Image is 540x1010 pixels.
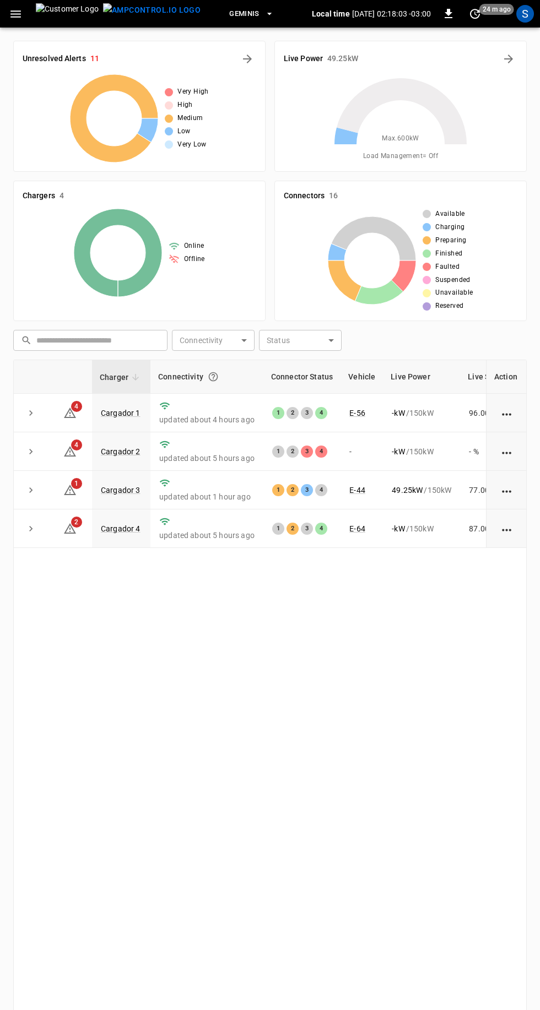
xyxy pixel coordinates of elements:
[36,3,99,24] img: Customer Logo
[479,4,514,15] span: 24 m ago
[301,446,313,458] div: 3
[460,394,506,432] td: 96.00 %
[460,471,506,509] td: 77.00 %
[71,401,82,412] span: 4
[229,8,260,20] span: Geminis
[500,50,517,68] button: Energy Overview
[435,287,473,298] span: Unavailable
[60,190,64,202] h6: 4
[203,367,223,387] button: Connection between the charger and our software.
[460,432,506,471] td: - %
[63,524,77,533] a: 2
[71,439,82,450] span: 4
[500,446,514,457] div: action cell options
[23,405,39,421] button: expand row
[101,447,141,456] a: Cargador 2
[177,86,209,97] span: Very High
[100,371,143,384] span: Charger
[435,275,471,286] span: Suspended
[23,53,86,65] h6: Unresolved Alerts
[71,517,82,528] span: 2
[101,486,141,495] a: Cargador 3
[23,482,39,498] button: expand row
[287,446,299,458] div: 2
[23,190,55,202] h6: Chargers
[239,50,256,68] button: All Alerts
[349,409,365,417] a: E-56
[177,139,206,150] span: Very Low
[184,254,205,265] span: Offline
[363,151,438,162] span: Load Management = Off
[392,523,451,534] div: / 150 kW
[341,432,383,471] td: -
[71,478,82,489] span: 1
[272,446,284,458] div: 1
[382,133,419,144] span: Max. 600 kW
[159,414,255,425] p: updated about 4 hours ago
[184,241,204,252] span: Online
[301,484,313,496] div: 3
[159,530,255,541] p: updated about 5 hours ago
[287,407,299,419] div: 2
[315,523,327,535] div: 4
[315,484,327,496] div: 4
[63,446,77,455] a: 4
[177,126,190,137] span: Low
[329,190,338,202] h6: 16
[159,453,255,464] p: updated about 5 hours ago
[392,446,404,457] p: - kW
[287,484,299,496] div: 2
[327,53,358,65] h6: 49.25 kW
[349,524,365,533] a: E-64
[263,360,341,394] th: Connector Status
[500,408,514,419] div: action cell options
[272,407,284,419] div: 1
[392,523,404,534] p: - kW
[272,484,284,496] div: 1
[101,409,141,417] a: Cargador 1
[301,407,313,419] div: 3
[392,408,451,419] div: / 150 kW
[435,301,463,312] span: Reserved
[352,8,431,19] p: [DATE] 02:18:03 -03:00
[177,100,193,111] span: High
[341,360,383,394] th: Vehicle
[315,407,327,419] div: 4
[435,222,465,233] span: Charging
[315,446,327,458] div: 4
[435,248,462,259] span: Finished
[23,520,39,537] button: expand row
[90,53,99,65] h6: 11
[101,524,141,533] a: Cargador 4
[177,113,203,124] span: Medium
[500,485,514,496] div: action cell options
[272,523,284,535] div: 1
[460,509,506,548] td: 87.00 %
[435,235,467,246] span: Preparing
[392,485,423,496] p: 49.25 kW
[284,190,325,202] h6: Connectors
[435,209,465,220] span: Available
[500,523,514,534] div: action cell options
[312,8,350,19] p: Local time
[159,491,255,502] p: updated about 1 hour ago
[225,3,278,25] button: Geminis
[287,523,299,535] div: 2
[486,360,526,394] th: Action
[383,360,460,394] th: Live Power
[516,5,534,23] div: profile-icon
[301,523,313,535] div: 3
[392,408,404,419] p: - kW
[392,485,451,496] div: / 150 kW
[158,367,256,387] div: Connectivity
[284,53,323,65] h6: Live Power
[103,3,201,17] img: ampcontrol.io logo
[392,446,451,457] div: / 150 kW
[23,443,39,460] button: expand row
[460,360,506,394] th: Live SoC
[349,486,365,495] a: E-44
[63,408,77,416] a: 4
[63,485,77,494] a: 1
[435,262,460,273] span: Faulted
[466,5,484,23] button: set refresh interval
